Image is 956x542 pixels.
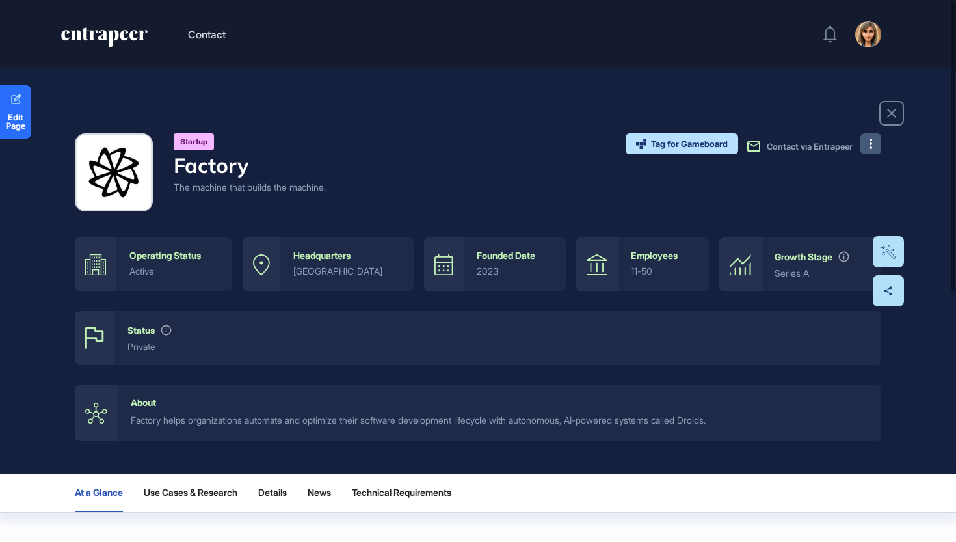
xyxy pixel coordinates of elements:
[127,342,868,352] div: private
[631,266,696,277] div: 11-50
[60,27,149,52] a: entrapeer-logo
[144,487,237,498] span: Use Cases & Research
[767,141,853,152] span: Contact via Entrapeer
[131,398,156,408] div: About
[77,135,151,210] img: Factory-logo
[855,21,881,47] img: user-avatar
[75,474,123,512] button: At a Glance
[631,251,678,261] div: Employees
[775,252,832,262] div: Growth Stage
[352,487,451,498] span: Technical Requirements
[131,413,868,427] div: Factory helps organizations automate and optimize their software development lifecycle with auton...
[129,251,201,261] div: Operating Status
[144,474,237,512] button: Use Cases & Research
[129,266,219,277] div: active
[746,139,853,154] button: Contact via Entrapeer
[775,268,868,278] div: Series A
[293,251,351,261] div: Headquarters
[308,487,331,498] span: News
[174,153,326,178] h4: Factory
[174,180,326,194] div: The machine that builds the machine.
[258,474,287,512] button: Details
[352,474,462,512] button: Technical Requirements
[293,266,401,277] div: [GEOGRAPHIC_DATA]
[477,251,535,261] div: Founded Date
[75,487,123,498] span: At a Glance
[127,325,155,336] div: Status
[477,266,553,277] div: 2023
[651,140,728,148] span: Tag for Gameboard
[174,133,214,150] div: Startup
[308,474,331,512] button: News
[188,26,226,43] button: Contact
[258,487,287,498] span: Details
